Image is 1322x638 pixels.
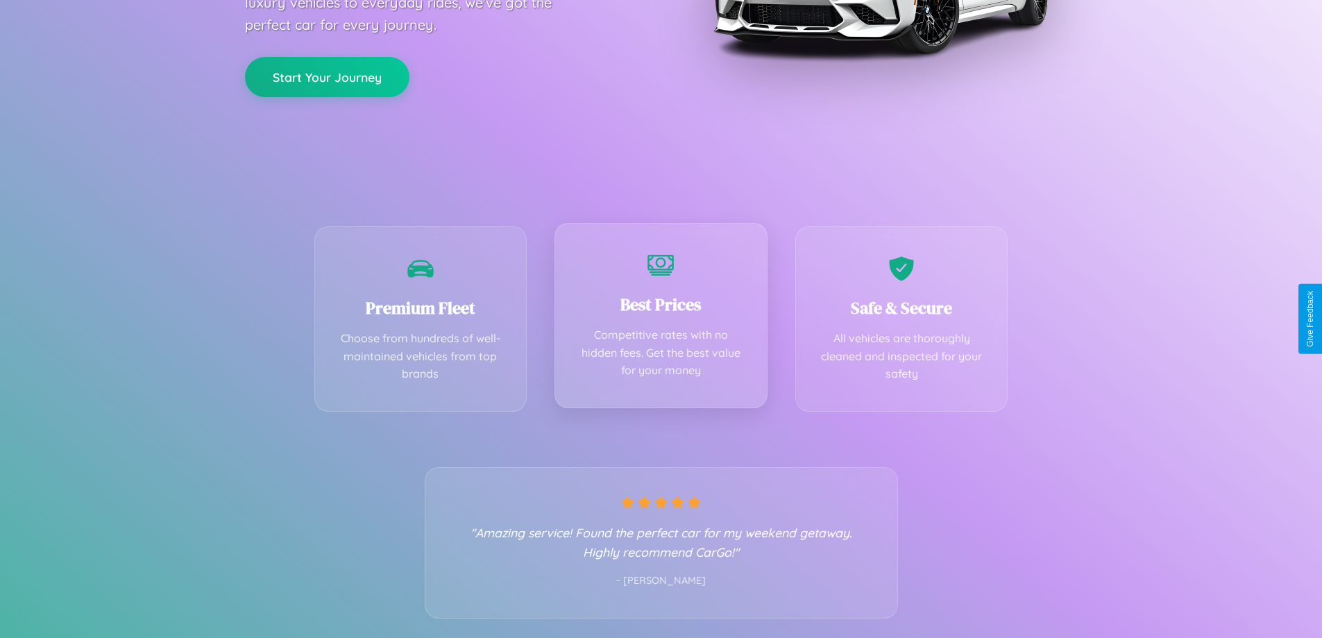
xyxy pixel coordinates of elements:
p: Competitive rates with no hidden fees. Get the best value for your money [576,326,746,380]
p: All vehicles are thoroughly cleaned and inspected for your safety [817,330,987,383]
h3: Best Prices [576,293,746,316]
p: "Amazing service! Found the perfect car for my weekend getaway. Highly recommend CarGo!" [453,523,870,562]
p: Choose from hundreds of well-maintained vehicles from top brands [336,330,506,383]
h3: Premium Fleet [336,296,506,319]
p: - [PERSON_NAME] [453,572,870,590]
div: Give Feedback [1305,291,1315,347]
button: Start Your Journey [245,57,409,97]
h3: Safe & Secure [817,296,987,319]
